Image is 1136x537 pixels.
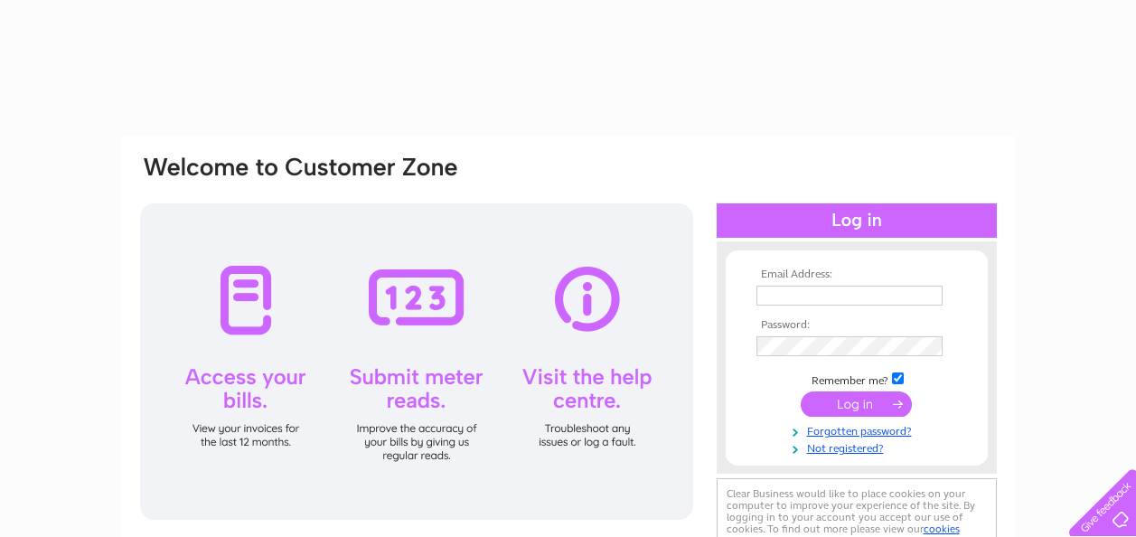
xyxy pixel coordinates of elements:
[801,391,912,417] input: Submit
[756,438,962,456] a: Not registered?
[752,268,962,281] th: Email Address:
[752,370,962,388] td: Remember me?
[756,421,962,438] a: Forgotten password?
[752,319,962,332] th: Password:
